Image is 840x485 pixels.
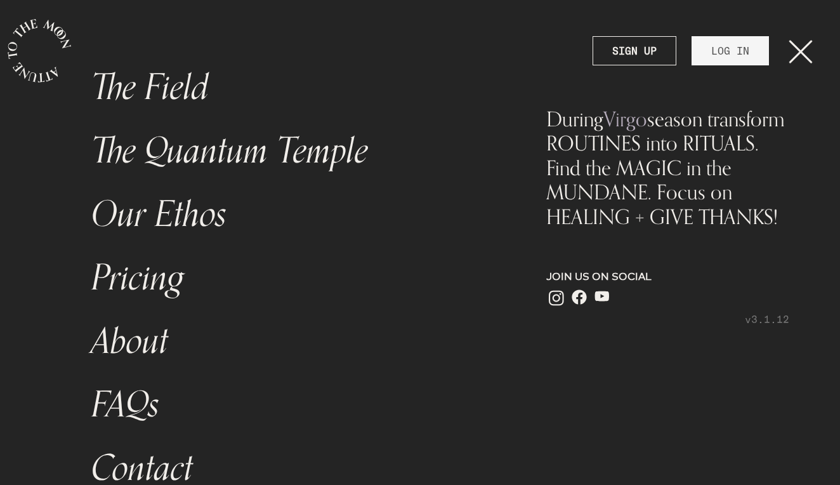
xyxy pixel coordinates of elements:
p: JOIN US ON SOCIAL [546,269,789,284]
a: Pricing [84,246,504,310]
a: The Field [84,56,504,119]
a: About [84,310,504,373]
a: The Quantum Temple [84,119,504,183]
div: During season transform ROUTINES into RITUALS. Find the MAGIC in the MUNDANE. Focus on HEALING + ... [546,107,789,229]
a: LOG IN [692,36,769,65]
a: Our Ethos [84,183,504,246]
a: FAQs [84,373,504,437]
span: Virgo [603,106,647,131]
a: SIGN UP [593,36,676,65]
p: v3.1.12 [546,312,789,327]
strong: SIGN UP [612,43,657,58]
